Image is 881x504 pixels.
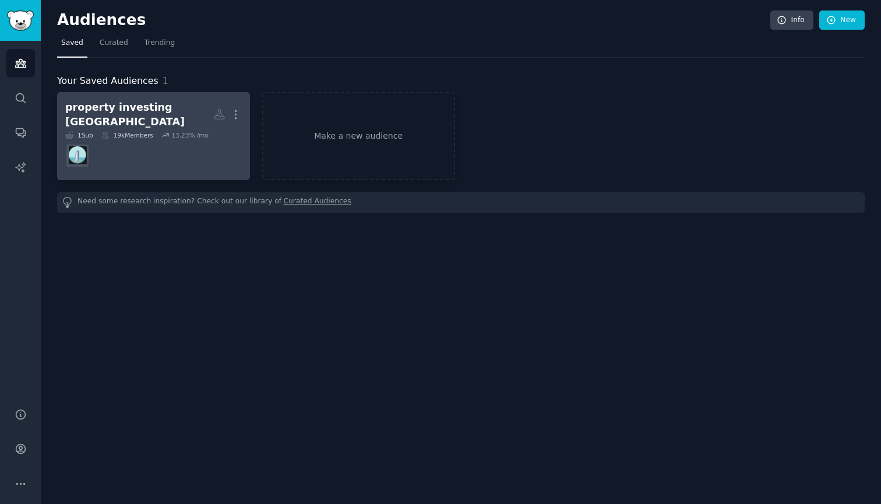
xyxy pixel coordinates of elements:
[65,131,93,139] div: 1 Sub
[69,146,87,164] img: dubairealestate
[57,92,250,180] a: property investing [GEOGRAPHIC_DATA]1Sub19kMembers13.23% /modubairealestate
[171,131,209,139] div: 13.23 % /mo
[145,38,175,48] span: Trending
[57,11,770,30] h2: Audiences
[96,34,132,58] a: Curated
[770,10,813,30] a: Info
[100,38,128,48] span: Curated
[262,92,455,180] a: Make a new audience
[61,38,83,48] span: Saved
[57,74,158,89] span: Your Saved Audiences
[7,10,34,31] img: GummySearch logo
[140,34,179,58] a: Trending
[163,75,168,86] span: 1
[819,10,865,30] a: New
[284,196,351,209] a: Curated Audiences
[101,131,153,139] div: 19k Members
[57,192,865,213] div: Need some research inspiration? Check out our library of
[65,100,213,129] div: property investing [GEOGRAPHIC_DATA]
[57,34,87,58] a: Saved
